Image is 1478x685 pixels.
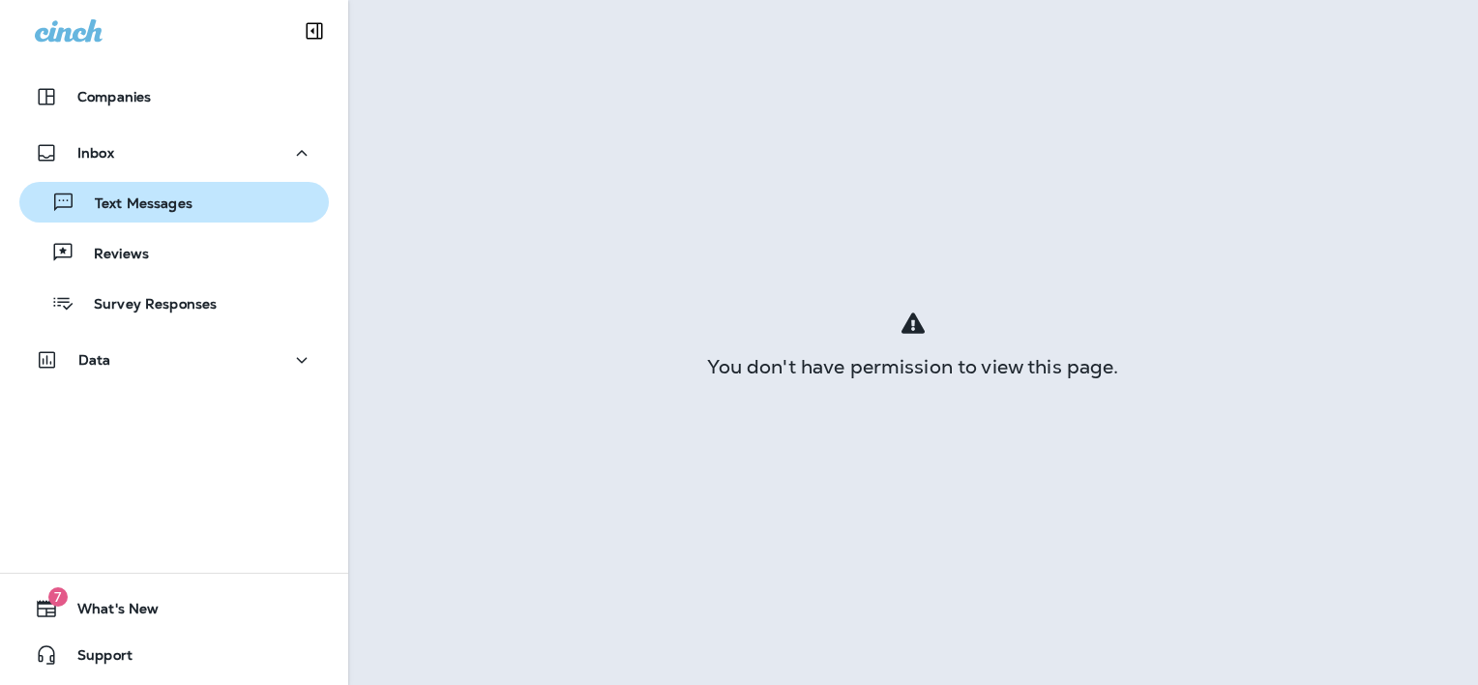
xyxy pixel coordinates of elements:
p: Reviews [74,246,149,264]
button: Companies [19,77,329,116]
span: 7 [48,587,68,607]
span: What's New [58,601,159,624]
button: Text Messages [19,182,329,223]
button: Support [19,636,329,674]
button: Survey Responses [19,283,329,323]
button: Inbox [19,134,329,172]
button: Data [19,341,329,379]
p: Survey Responses [74,296,217,314]
div: You don't have permission to view this page. [348,359,1478,374]
button: Collapse Sidebar [287,12,341,50]
button: Reviews [19,232,329,273]
p: Text Messages [75,195,192,214]
span: Support [58,647,133,670]
p: Inbox [77,145,114,161]
p: Data [78,352,111,368]
p: Companies [77,89,151,104]
button: 7What's New [19,589,329,628]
